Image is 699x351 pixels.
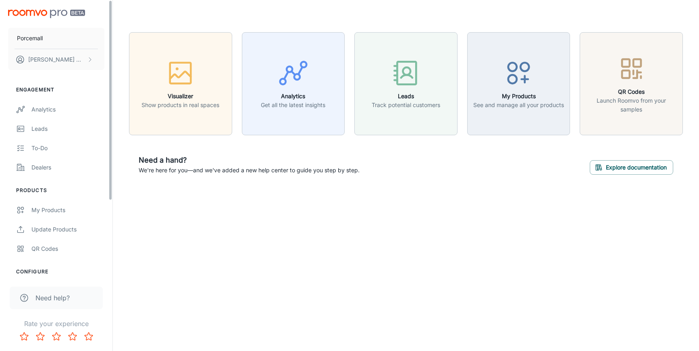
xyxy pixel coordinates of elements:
p: Show products in real spaces [141,101,219,109]
button: LeadsTrack potential customers [354,32,458,135]
button: QR CodesLaunch Roomvo from your samples [580,32,683,135]
button: Explore documentation [590,160,673,175]
div: To-do [31,144,104,153]
p: Launch Roomvo from your samples [585,96,678,114]
h6: Need a hand? [139,155,360,166]
button: [PERSON_NAME] Odriozola [8,49,104,70]
div: Analytics [31,105,104,114]
a: QR CodesLaunch Roomvo from your samples [580,79,683,87]
p: Porcemall [17,34,43,43]
div: Dealers [31,163,104,172]
h6: My Products [473,92,564,101]
div: My Products [31,206,104,215]
a: LeadsTrack potential customers [354,79,458,87]
button: Porcemall [8,28,104,49]
a: AnalyticsGet all the latest insights [242,79,345,87]
h6: QR Codes [585,87,678,96]
p: Get all the latest insights [261,101,325,109]
img: Roomvo PRO Beta [8,10,85,18]
p: See and manage all your products [473,101,564,109]
button: AnalyticsGet all the latest insights [242,32,345,135]
h6: Visualizer [141,92,219,101]
button: VisualizerShow products in real spaces [129,32,232,135]
a: Explore documentation [590,163,673,171]
p: Track potential customers [372,101,440,109]
p: [PERSON_NAME] Odriozola [28,55,85,64]
h6: Leads [372,92,440,101]
h6: Analytics [261,92,325,101]
div: Leads [31,124,104,133]
p: We're here for you—and we've added a new help center to guide you step by step. [139,166,360,175]
button: My ProductsSee and manage all your products [467,32,570,135]
a: My ProductsSee and manage all your products [467,79,570,87]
